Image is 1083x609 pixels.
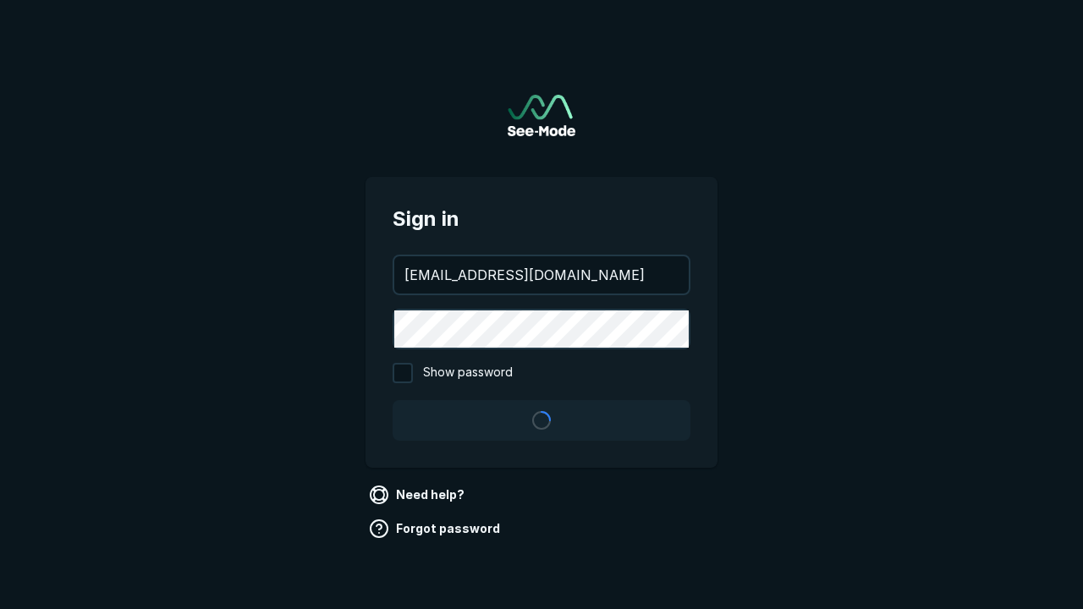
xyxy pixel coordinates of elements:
a: Go to sign in [508,95,575,136]
a: Forgot password [366,515,507,542]
a: Need help? [366,481,471,508]
span: Sign in [393,204,690,234]
span: Show password [423,363,513,383]
img: See-Mode Logo [508,95,575,136]
input: your@email.com [394,256,689,294]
